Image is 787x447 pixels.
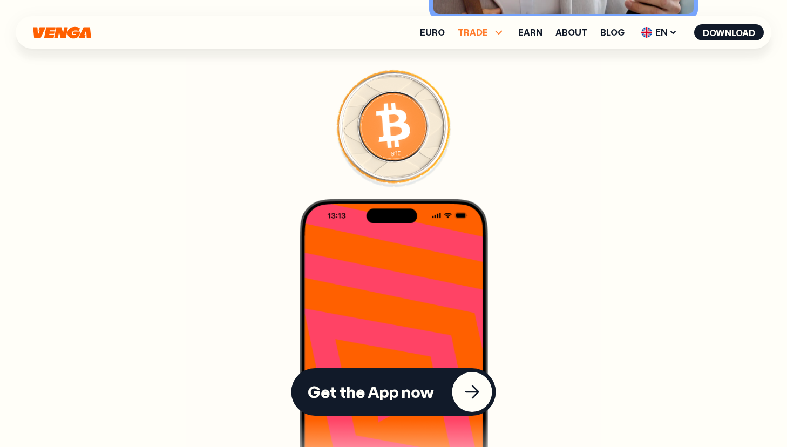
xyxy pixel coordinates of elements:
div: Get the App now [308,384,434,400]
a: About [555,28,587,37]
img: flag-uk [641,27,652,38]
a: Euro [420,28,445,37]
button: Download [694,24,764,40]
span: TRADE [458,26,505,39]
a: Blog [600,28,625,37]
span: EN [637,24,681,41]
button: Get the App now [291,368,496,416]
a: Earn [518,28,542,37]
svg: Home [32,26,92,39]
span: TRADE [458,28,488,37]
